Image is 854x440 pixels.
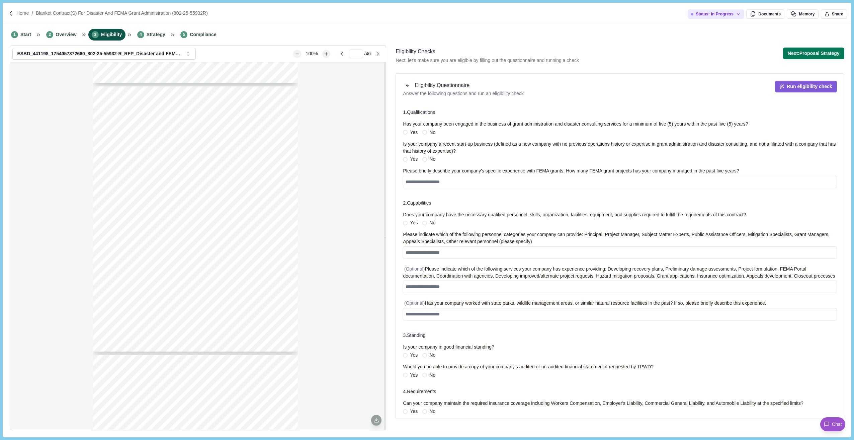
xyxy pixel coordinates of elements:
[132,209,196,213] span: Subject Matter Expert Public Assistance
[20,31,31,38] span: Start
[250,181,268,184] span: Hourly Rate
[132,258,156,262] span: Grant Manager
[247,282,249,286] span: $
[17,51,183,57] div: ESBD_441198_1754057372660_802-25-55932-R_RFP_Disaster and FEMA Grant Admin.pdf
[154,395,280,399] span: This form may be modified as needed to comply with the requirement to document
[403,332,837,339] h4: 3 . Standing
[111,167,174,170] span: will NOT be allowed as a separate charge.
[111,395,152,399] span: set forth in this solicitation.
[247,200,249,203] span: $
[155,287,202,291] span: _________________________
[372,50,383,58] button: Go to next page
[146,399,280,403] span: Failure to return this exhibit (or a reasonable facsimile) may result in the response
[8,10,14,16] img: Forward slash icon
[137,31,144,38] span: 4
[247,302,249,305] span: $
[121,249,124,252] span: 7.
[403,388,837,395] h4: 4 . Requirements
[403,167,739,174] div: Please briefly describe your company's specific experience with FEMA grants. How many FEMA grant ...
[92,31,99,38] span: 3
[121,258,124,262] span: 8.
[404,300,425,306] span: (Optional)
[403,109,837,116] h4: 1 . Qualifications
[121,190,124,193] span: 1.
[115,427,136,430] span: City, State, Zip:
[247,209,249,213] span: $
[120,304,125,307] span: 11.
[160,391,199,395] span: (or a reasonable facsimile)
[247,190,249,193] span: $
[111,144,234,147] span: THIS EXHIBIT WILL RESULT IN THE DISQUALIFICATION OF THE RESPONSE.
[16,10,29,17] a: Home
[364,50,371,57] span: / 46
[111,152,229,155] span: Respondents shall provide pricing for all services listed in the line items below.
[111,403,185,407] span: submission being considered non-responsive.
[403,121,748,128] div: Has your company been engaged in the business of grant administration and disaster consulting ser...
[120,283,125,286] span: 10.
[101,31,122,38] span: Eligibility
[154,308,197,312] span: _______________________
[132,200,158,203] span: Project Manager
[111,391,159,395] span: Respondent shall use this exhibit
[111,399,143,403] span: company information.
[167,116,224,120] span: EXHIBIT B – PRICE SHEET
[36,10,208,17] p: Blanket Contract(s) for Disaster and FEMA Grant Administration (802-25-55932R)
[429,129,435,136] span: No
[152,416,189,420] span: (Corporate Headquarters):
[115,416,151,420] span: Principal place of business
[303,50,321,57] div: 100%
[132,229,184,233] span: Senior Public Assistance Officer
[820,417,845,431] button: Chat
[429,156,435,163] span: No
[783,48,844,59] button: Next:Proposal Strategy
[403,300,766,307] div: Has your company worked with state parks, wildlife management areas, or similar natural resource ...
[119,179,126,182] span: Line
[247,229,249,233] span: $
[403,211,746,218] div: Does your company have the necessary qualified personnel, skills, organization, facilities, equip...
[132,300,163,303] span: Other Personnel #2
[247,268,249,271] span: $
[132,282,209,286] span: Additional personnel will be used if not listed above.
[415,81,469,90] h1: Eligibility Questionnaire
[396,48,579,56] div: Eligibility Checks
[293,50,301,58] button: Zoom out
[247,219,249,223] span: $
[247,249,249,252] span: $
[111,132,279,136] span: Respondent (Company/Firm): ________________________________________________________________
[161,382,230,386] span: EXHIBIT C – COMPANY PROFILE
[175,181,193,184] span: Description
[429,352,435,359] span: No
[12,48,196,60] button: ESBD_441198_1754057372660_802-25-55932-R_RFP_Disaster and FEMA Grant Admin.pdf
[336,50,348,58] button: Go to previous page
[403,266,837,280] div: Please indicate which of the following services your company has experience providing: Developing...
[404,266,425,272] span: (Optional)
[121,200,123,203] span: 2
[775,81,837,92] button: Run eligibility check
[403,90,523,97] div: Answer the following questions and run an eligibility check
[190,31,216,38] span: Compliance
[180,31,187,38] span: 5
[111,140,240,143] span: THIS EXHIBIT SHALL BE COMPLETED AND RETURNED WITH THE RESPONSE.
[121,219,124,223] span: 4.
[93,62,303,430] div: grid
[403,344,494,351] div: Is your company in good financial standing?
[115,411,138,414] span: Company Name:
[132,239,183,242] span: Junior Public Assistance Officer
[429,219,435,226] span: No
[403,141,837,155] div: Is your company a recent start-up business (defined as a new company with no previous operations ...
[832,421,842,428] span: Chat
[132,249,164,252] span: Mitigation Specialist
[403,400,803,407] div: Can your company maintain the required insurance coverage including Workers Compensation, Employe...
[132,303,209,307] span: Additional personnel will be used if not listed above.
[121,239,124,242] span: 6.
[403,363,653,370] div: Would you be able to provide a copy of your company's audited or un-audited financial statement i...
[410,156,418,163] span: Yes
[121,268,124,271] span: 9.
[410,219,418,226] span: Yes
[132,268,162,271] span: Appeals Specialist
[403,231,837,245] div: Please indicate which of the following personnel categories your company can provide: Principal, ...
[429,372,435,379] span: No
[245,140,280,143] span: FAILURE TO RETURN
[410,129,418,136] span: Yes
[29,10,36,16] img: Forward slash icon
